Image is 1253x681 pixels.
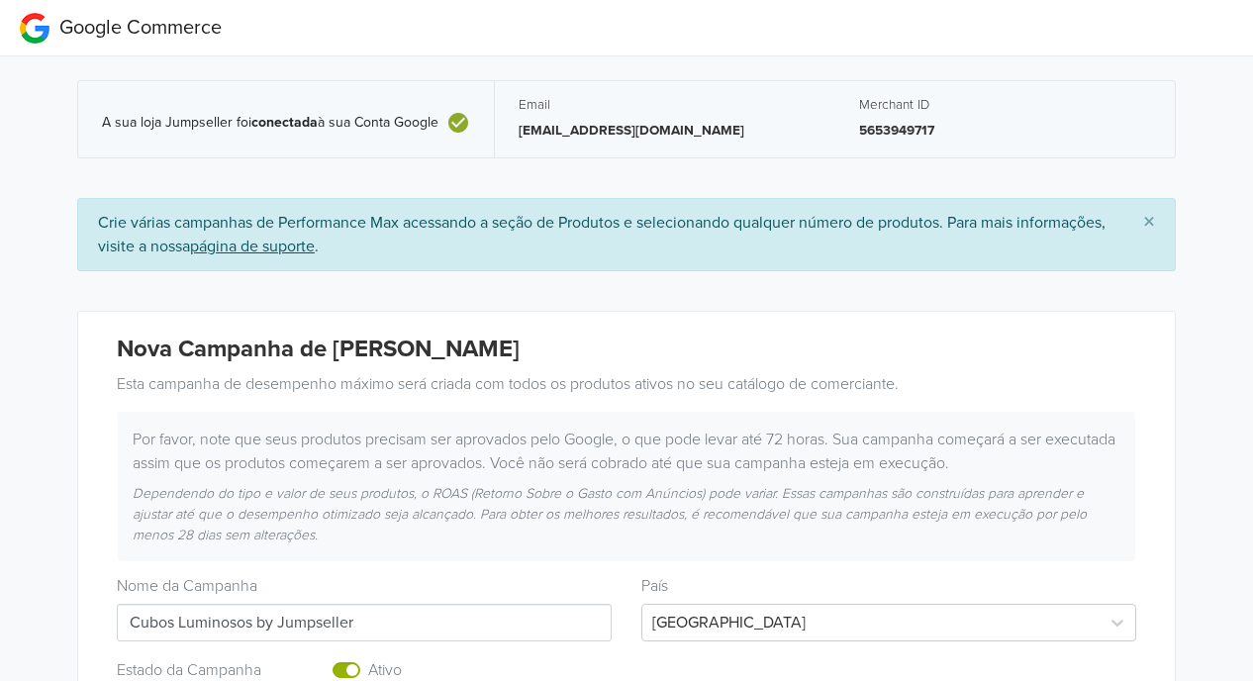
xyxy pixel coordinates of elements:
[98,213,1106,256] a: Para mais informações, visite a nossapágina de suporte.
[859,121,1152,141] p: 5653949717
[59,16,222,40] span: Google Commerce
[641,577,1136,596] h6: País
[519,121,812,141] p: [EMAIL_ADDRESS][DOMAIN_NAME]
[1123,199,1175,246] button: Close
[251,114,318,131] b: conectada
[1143,208,1155,237] span: ×
[118,428,1135,475] div: Por favor, note que seus produtos precisam ser aprovados pelo Google, o que pode levar até 72 hor...
[118,483,1135,545] div: Dependendo do tipo e valor de seus produtos, o ROAS (Retorno Sobre o Gasto com Anúncios) pode var...
[117,577,612,596] h6: Nome da Campanha
[117,661,277,680] h6: Estado da Campanha
[102,115,438,132] span: A sua loja Jumpseller foi à sua Conta Google
[102,372,1151,396] div: Esta campanha de desempenho máximo será criada com todos os produtos ativos no seu catálogo de co...
[859,97,1152,113] h5: Merchant ID
[77,198,1176,271] div: Crie várias campanhas de Performance Max acessando a seção de Produtos e selecionando qualquer nú...
[190,237,315,256] u: página de suporte
[368,661,543,680] h6: Ativo
[117,604,612,641] input: Campaign name
[519,97,812,113] h5: Email
[117,336,1136,364] h4: Nova Campanha de [PERSON_NAME]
